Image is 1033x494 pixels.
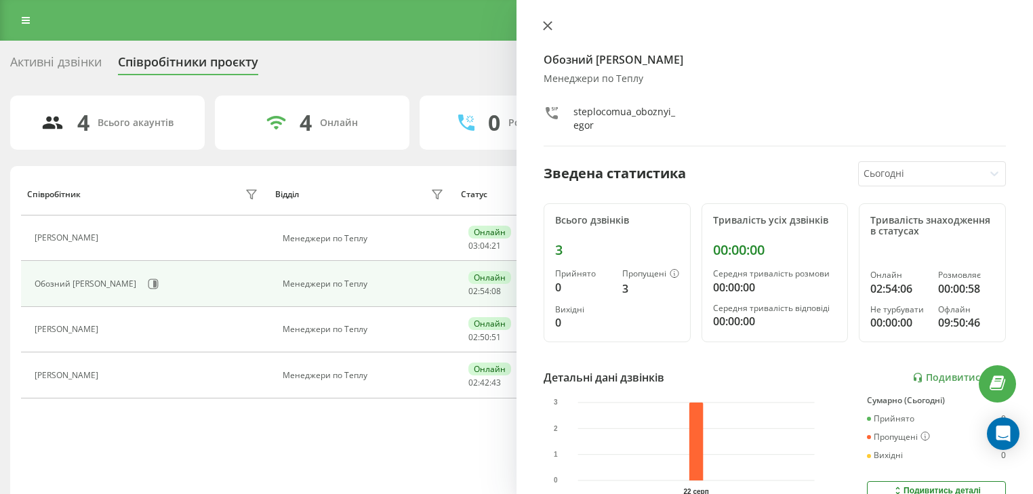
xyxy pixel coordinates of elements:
[938,305,994,314] div: Офлайн
[713,279,837,295] div: 00:00:00
[300,110,312,136] div: 4
[468,285,478,297] span: 02
[320,117,358,129] div: Онлайн
[1001,451,1006,460] div: 0
[10,55,102,76] div: Активні дзвінки
[713,269,837,279] div: Середня тривалість розмови
[480,377,489,388] span: 42
[555,279,611,295] div: 0
[468,378,501,388] div: : :
[35,233,102,243] div: [PERSON_NAME]
[622,269,679,280] div: Пропущені
[938,270,994,280] div: Розмовляє
[544,73,1006,85] div: Менеджери по Теплу
[275,190,299,199] div: Відділ
[35,325,102,334] div: [PERSON_NAME]
[468,271,511,284] div: Онлайн
[283,279,447,289] div: Менеджери по Теплу
[713,313,837,329] div: 00:00:00
[468,287,501,296] div: : :
[870,215,994,238] div: Тривалість знаходження в статусах
[867,396,1006,405] div: Сумарно (Сьогодні)
[468,331,478,343] span: 02
[554,398,558,406] text: 3
[488,110,500,136] div: 0
[554,476,558,484] text: 0
[938,281,994,297] div: 00:00:58
[35,371,102,380] div: [PERSON_NAME]
[870,281,927,297] div: 02:54:06
[555,269,611,279] div: Прийнято
[987,417,1019,450] div: Open Intercom Messenger
[468,226,511,239] div: Онлайн
[544,163,686,184] div: Зведена статистика
[461,190,487,199] div: Статус
[468,241,501,251] div: : :
[480,240,489,251] span: 04
[491,331,501,343] span: 51
[544,369,664,386] div: Детальні дані дзвінків
[480,331,489,343] span: 50
[491,377,501,388] span: 43
[77,110,89,136] div: 4
[867,451,903,460] div: Вихідні
[508,117,574,129] div: Розмовляють
[468,317,511,330] div: Онлайн
[27,190,81,199] div: Співробітник
[1001,414,1006,424] div: 0
[912,372,1006,384] a: Подивитись звіт
[283,325,447,334] div: Менеджери по Теплу
[555,242,679,258] div: 3
[554,425,558,432] text: 2
[573,105,680,132] div: steplocomua_oboznyi_egor
[713,215,837,226] div: Тривалість усіх дзвінків
[713,242,837,258] div: 00:00:00
[555,305,611,314] div: Вихідні
[555,314,611,331] div: 0
[283,234,447,243] div: Менеджери по Теплу
[713,304,837,313] div: Середня тривалість відповіді
[98,117,174,129] div: Всього акаунтів
[480,285,489,297] span: 54
[468,377,478,388] span: 02
[468,333,501,342] div: : :
[544,52,1006,68] h4: Обозний [PERSON_NAME]
[622,281,679,297] div: 3
[555,215,679,226] div: Всього дзвінків
[870,270,927,280] div: Онлайн
[554,451,558,458] text: 1
[870,305,927,314] div: Не турбувати
[468,240,478,251] span: 03
[118,55,258,76] div: Співробітники проєкту
[867,432,930,442] div: Пропущені
[468,363,511,375] div: Онлайн
[867,414,914,424] div: Прийнято
[35,279,140,289] div: Обозний [PERSON_NAME]
[491,285,501,297] span: 08
[283,371,447,380] div: Менеджери по Теплу
[870,314,927,331] div: 00:00:00
[491,240,501,251] span: 21
[938,314,994,331] div: 09:50:46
